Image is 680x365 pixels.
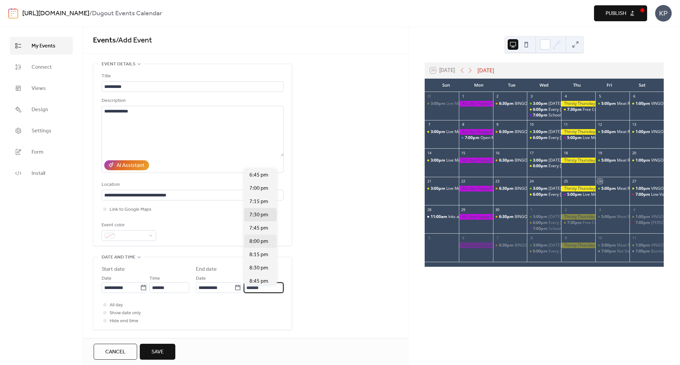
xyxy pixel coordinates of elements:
[459,158,493,163] div: ALL day Happy Hour!
[431,129,446,135] span: 3:00pm
[515,214,552,220] div: BINGO on Tuesdays
[94,344,137,360] button: Cancel
[549,135,638,141] div: Every [DATE]-Game night, prizes and giveaways!
[499,214,515,220] span: 6:30pm
[632,235,637,240] div: 11
[597,235,602,240] div: 10
[461,207,466,212] div: 29
[632,179,637,184] div: 27
[636,186,651,191] span: 1:00pm
[425,101,459,107] div: Live Music on the Patio- SUNDAY FUNDAY
[10,143,73,161] a: Form
[601,186,617,191] span: 5:00pm
[446,158,521,163] div: Live Music on the Patio- [DATE] FUNDAY
[10,37,73,55] a: My Events
[533,129,549,135] span: 3:00pm
[427,150,432,155] div: 14
[533,158,549,163] span: 3:00pm
[495,79,528,92] div: Tue
[461,122,466,127] div: 8
[561,243,595,248] div: Thirsty Thursdays- $10 mix and match buckets
[529,122,534,127] div: 10
[32,42,55,50] span: My Events
[533,243,549,248] span: 3:00pm
[529,235,534,240] div: 8
[617,214,638,220] div: Meat Raffle
[431,214,448,220] span: 11:00am
[529,150,534,155] div: 17
[427,235,432,240] div: 5
[425,158,459,163] div: Live Music on the Patio- SUNDAY FUNDAY
[110,206,151,214] span: Link to Google Maps
[495,207,500,212] div: 30
[529,207,534,212] div: 1
[549,220,638,226] div: Every [DATE]-Game night, prizes and giveaways!
[249,171,268,179] span: 6:45 pm
[529,179,534,184] div: 24
[527,101,561,107] div: Wednesday Chef Special
[594,5,647,21] button: Publish
[493,101,527,107] div: BINGO on Tuesdays
[549,112,617,118] div: School of Rock Band- Live Music FREE
[583,135,658,141] div: Live Music -[PERSON_NAME] on the Patio
[117,162,144,170] div: AI Assistant
[601,214,617,220] span: 5:00pm
[140,344,175,360] button: Save
[427,122,432,127] div: 7
[477,66,494,74] div: [DATE]
[527,186,561,191] div: Wednesday Chef Special
[563,122,568,127] div: 11
[102,181,282,189] div: Location
[102,337,142,345] span: Recurring event
[636,220,651,226] span: 7:00pm
[102,265,125,273] div: Start date
[601,158,617,163] span: 5:00pm
[549,214,585,220] div: [DATE] Chef Special
[93,33,116,48] a: Events
[92,7,162,20] b: Dugout Events Calendar
[549,107,638,112] div: Every [DATE]-Game night, prizes and giveaways!
[561,192,595,197] div: Live Music -Josh Quinn on the Patio
[431,186,446,191] span: 3:00pm
[249,264,268,272] span: 8:30 pm
[499,186,515,191] span: 6:30pm
[630,192,664,197] div: Low Voltage, Class Reunion
[499,243,515,248] span: 6:30pm
[244,275,254,283] span: Time
[606,10,626,18] span: Publish
[480,135,509,141] div: Open Mic Night
[425,214,459,220] div: Inks and Drinks
[595,129,630,135] div: Meat Raffle
[110,301,123,309] span: All day
[110,309,141,317] span: Show date only
[10,79,73,97] a: Views
[583,192,658,197] div: Live Music -[PERSON_NAME] on the Patio
[102,221,155,229] div: Event color
[32,63,52,71] span: Connect
[563,94,568,99] div: 4
[10,101,73,118] a: Design
[601,243,617,248] span: 5:00pm
[249,251,268,259] span: 8:15 pm
[561,220,595,226] div: Free Comedy Show 1st Thursday of every month
[249,198,268,206] span: 7:15 pm
[630,243,664,248] div: VINGO Music Video Bingo @ the Dugout!
[459,214,493,220] div: ALL day Happy Hour!
[527,112,561,118] div: School of Rock Band- Live Music FREE
[528,79,560,92] div: Wed
[630,101,664,107] div: VINGO Music Video Bingo @ the Dugout!
[595,186,630,191] div: Meat Raffle
[583,220,668,226] div: Free Comedy Show 1st [DATE] of every month
[636,129,651,135] span: 1:00pm
[595,158,630,163] div: Meat Raffle
[527,107,561,112] div: Every Wednesday-Game night, prizes and giveaways!
[529,94,534,99] div: 3
[459,186,493,191] div: ALL day Happy Hour!
[249,184,268,192] span: 7:00 pm
[249,238,268,246] span: 8:00 pm
[515,158,552,163] div: BINGO on Tuesdays
[636,101,651,107] span: 1:00pm
[10,122,73,140] a: Settings
[425,129,459,135] div: Live Music on the Patio- SUNDAY FUNDAY
[632,207,637,212] div: 4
